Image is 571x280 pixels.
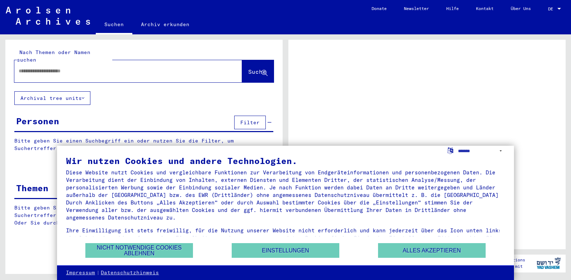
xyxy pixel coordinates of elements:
[378,243,486,258] button: Alles akzeptieren
[248,68,266,75] span: Suche
[6,7,90,25] img: Arolsen_neg.svg
[240,119,260,126] span: Filter
[16,182,48,194] div: Themen
[66,227,505,249] div: Ihre Einwilligung ist stets freiwillig, für die Nutzung unserer Website nicht erforderlich und ka...
[447,147,454,154] label: Sprache auswählen
[234,116,266,129] button: Filter
[548,6,556,11] span: DE
[16,115,59,127] div: Personen
[458,146,505,156] select: Sprache auswählen
[242,60,274,82] button: Suche
[232,243,339,258] button: Einstellungen
[535,254,562,272] img: yv_logo.png
[96,16,132,34] a: Suchen
[66,169,505,221] div: Diese Website nutzt Cookies und vergleichbare Funktionen zur Verarbeitung von Endgeräteinformatio...
[14,137,273,152] p: Bitte geben Sie einen Suchbegriff ein oder nutzen Sie die Filter, um Suchertreffer zu erhalten.
[17,49,90,63] mat-label: Nach Themen oder Namen suchen
[66,269,95,276] a: Impressum
[66,156,505,165] div: Wir nutzen Cookies und andere Technologien.
[14,204,274,227] p: Bitte geben Sie einen Suchbegriff ein oder nutzen Sie die Filter, um Suchertreffer zu erhalten. O...
[101,269,159,276] a: Datenschutzhinweis
[132,16,198,33] a: Archiv erkunden
[14,91,90,105] button: Archival tree units
[85,243,193,258] button: Nicht notwendige Cookies ablehnen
